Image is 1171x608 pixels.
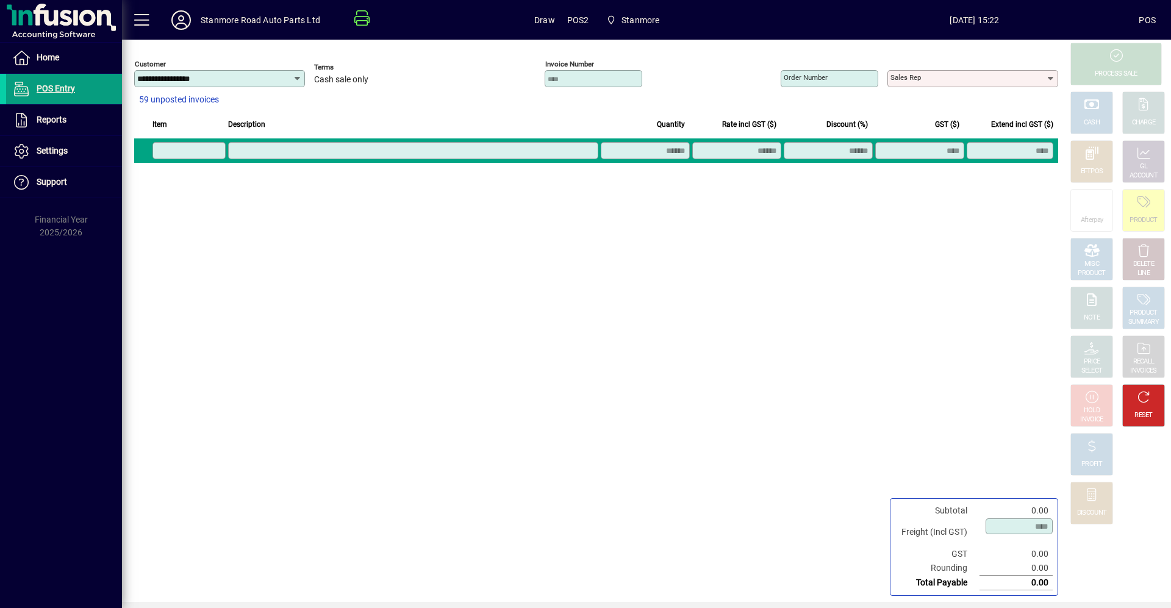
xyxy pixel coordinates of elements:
span: Draw [534,10,555,30]
div: PROCESS SALE [1095,70,1137,79]
div: PRICE [1084,357,1100,367]
mat-label: Invoice number [545,60,594,68]
span: 59 unposted invoices [139,93,219,106]
div: CHARGE [1132,118,1156,127]
div: DELETE [1133,260,1154,269]
a: Settings [6,136,122,166]
span: Reports [37,115,66,124]
td: GST [895,547,979,561]
span: GST ($) [935,118,959,131]
span: Discount (%) [826,118,868,131]
div: NOTE [1084,313,1100,323]
span: Rate incl GST ($) [722,118,776,131]
div: ACCOUNT [1130,171,1158,181]
a: Home [6,43,122,73]
a: Reports [6,105,122,135]
span: POS Entry [37,84,75,93]
mat-label: Customer [135,60,166,68]
div: HOLD [1084,406,1100,415]
div: RESET [1134,411,1153,420]
div: RECALL [1133,357,1155,367]
span: Terms [314,63,387,71]
a: Support [6,167,122,198]
td: Subtotal [895,504,979,518]
td: 0.00 [979,504,1053,518]
span: Stanmore [621,10,659,30]
td: Freight (Incl GST) [895,518,979,547]
span: Item [152,118,167,131]
div: INVOICES [1130,367,1156,376]
div: PROFIT [1081,460,1102,469]
div: SUMMARY [1128,318,1159,327]
div: PRODUCT [1130,309,1157,318]
div: PRODUCT [1130,216,1157,225]
div: CASH [1084,118,1100,127]
span: Quantity [657,118,685,131]
div: PRODUCT [1078,269,1105,278]
div: POS [1139,10,1156,30]
span: Description [228,118,265,131]
button: Profile [162,9,201,31]
div: GL [1140,162,1148,171]
mat-label: Sales rep [890,73,921,82]
span: Cash sale only [314,75,368,85]
div: LINE [1137,269,1150,278]
div: SELECT [1081,367,1103,376]
span: Settings [37,146,68,156]
span: [DATE] 15:22 [810,10,1139,30]
span: POS2 [567,10,589,30]
mat-label: Order number [784,73,828,82]
td: Rounding [895,561,979,576]
td: 0.00 [979,576,1053,590]
td: Total Payable [895,576,979,590]
div: INVOICE [1080,415,1103,424]
div: DISCOUNT [1077,509,1106,518]
div: EFTPOS [1081,167,1103,176]
div: Afterpay [1081,216,1103,225]
span: Extend incl GST ($) [991,118,1053,131]
td: 0.00 [979,561,1053,576]
td: 0.00 [979,547,1053,561]
span: Home [37,52,59,62]
span: Stanmore [601,9,665,31]
span: Support [37,177,67,187]
button: 59 unposted invoices [134,89,224,111]
div: Stanmore Road Auto Parts Ltd [201,10,320,30]
div: MISC [1084,260,1099,269]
